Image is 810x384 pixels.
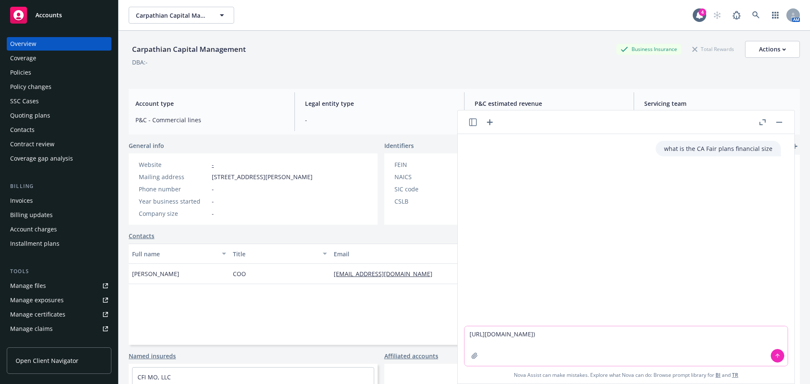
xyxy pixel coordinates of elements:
[7,223,111,236] a: Account charges
[7,182,111,191] div: Billing
[10,37,36,51] div: Overview
[129,141,164,150] span: General info
[139,185,208,193] div: Phone number
[132,269,179,278] span: [PERSON_NAME]
[10,336,50,350] div: Manage BORs
[10,237,59,250] div: Installment plans
[7,94,111,108] a: SSC Cases
[7,322,111,336] a: Manage claims
[7,336,111,350] a: Manage BORs
[10,194,33,207] div: Invoices
[233,250,318,258] div: Title
[212,197,214,206] span: -
[748,7,764,24] a: Search
[139,197,208,206] div: Year business started
[7,194,111,207] a: Invoices
[132,58,148,67] div: DBA: -
[10,293,64,307] div: Manage exposures
[461,366,791,384] span: Nova Assist can make mistakes. Explore what Nova can do: Browse prompt library for and
[394,172,464,181] div: NAICS
[759,41,786,57] div: Actions
[10,80,51,94] div: Policy changes
[229,244,330,264] button: Title
[7,123,111,137] a: Contacts
[212,209,214,218] span: -
[7,109,111,122] a: Quoting plans
[305,99,454,108] span: Legal entity type
[7,137,111,151] a: Contract review
[616,44,681,54] div: Business Insurance
[212,172,313,181] span: [STREET_ADDRESS][PERSON_NAME]
[10,137,54,151] div: Contract review
[129,7,234,24] button: Carpathian Capital Management
[7,80,111,94] a: Policy changes
[129,44,249,55] div: Carpathian Capital Management
[212,185,214,193] span: -
[7,66,111,79] a: Policies
[139,160,208,169] div: Website
[728,7,745,24] a: Report a Bug
[7,308,111,321] a: Manage certificates
[7,267,111,276] div: Tools
[139,172,208,181] div: Mailing address
[330,244,498,264] button: Email
[664,144,772,153] p: what is the CA Fair plans financial size
[7,152,111,165] a: Coverage gap analysis
[10,279,46,293] div: Manage files
[10,308,65,321] div: Manage certificates
[688,44,738,54] div: Total Rewards
[305,115,454,124] span: -
[129,231,154,240] a: Contacts
[139,209,208,218] div: Company size
[7,208,111,222] a: Billing updates
[135,115,284,124] span: P&C - Commercial lines
[35,12,62,19] span: Accounts
[212,161,214,169] a: -
[10,123,35,137] div: Contacts
[475,99,624,108] span: P&C estimated revenue
[136,11,209,20] span: Carpathian Capital Management
[233,269,246,278] span: COO
[394,160,464,169] div: FEIN
[394,185,464,193] div: SIC code
[644,99,793,108] span: Servicing team
[745,41,800,58] button: Actions
[790,141,800,151] a: add
[394,197,464,206] div: CSLB
[10,322,53,336] div: Manage claims
[7,237,111,250] a: Installment plans
[334,270,439,278] a: [EMAIL_ADDRESS][DOMAIN_NAME]
[715,371,721,379] a: BI
[7,37,111,51] a: Overview
[732,371,738,379] a: TR
[384,141,414,150] span: Identifiers
[384,352,438,360] a: Affiliated accounts
[7,3,111,27] a: Accounts
[7,51,111,65] a: Coverage
[334,250,486,258] div: Email
[16,356,78,365] span: Open Client Navigator
[10,94,39,108] div: SSC Cases
[767,7,784,24] a: Switch app
[7,293,111,307] a: Manage exposures
[464,326,788,366] textarea: [URL][DOMAIN_NAME])
[709,7,726,24] a: Start snowing
[7,279,111,293] a: Manage files
[10,208,53,222] div: Billing updates
[135,99,284,108] span: Account type
[10,152,73,165] div: Coverage gap analysis
[132,250,217,258] div: Full name
[10,66,31,79] div: Policies
[10,109,50,122] div: Quoting plans
[138,373,171,381] a: CFI MO, LLC
[10,51,36,65] div: Coverage
[129,244,229,264] button: Full name
[699,8,706,16] div: 4
[129,352,176,360] a: Named insureds
[10,223,57,236] div: Account charges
